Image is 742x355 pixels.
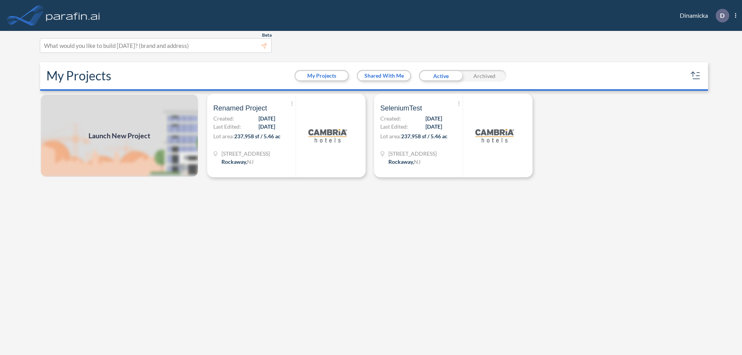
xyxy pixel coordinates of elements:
span: Lot area: [213,133,234,139]
div: Rockaway, NJ [388,158,420,166]
button: sort [689,70,702,82]
span: Launch New Project [88,131,150,141]
span: [DATE] [425,122,442,131]
span: 321 Mt Hope Ave [221,149,270,158]
div: Rockaway, NJ [221,158,254,166]
span: Last Edited: [380,122,408,131]
h2: My Projects [46,68,111,83]
span: SeleniumTest [380,104,422,113]
button: Shared With Me [358,71,410,80]
span: Last Edited: [213,122,241,131]
span: Lot area: [380,133,401,139]
p: D [720,12,725,19]
div: Dinamicka [668,9,736,22]
span: Beta [262,32,272,38]
img: logo [475,116,514,155]
span: NJ [247,158,254,165]
span: [DATE] [425,114,442,122]
span: Created: [380,114,401,122]
span: Created: [213,114,234,122]
span: Rockaway , [388,158,414,165]
span: NJ [414,158,420,165]
span: Renamed Project [213,104,267,113]
span: 321 Mt Hope Ave [388,149,437,158]
span: [DATE] [259,114,275,122]
a: Launch New Project [40,94,199,177]
div: Active [419,70,463,82]
div: Archived [463,70,506,82]
span: 237,958 sf / 5.46 ac [401,133,448,139]
img: add [40,94,199,177]
span: [DATE] [259,122,275,131]
span: 237,958 sf / 5.46 ac [234,133,281,139]
span: Rockaway , [221,158,247,165]
button: My Projects [296,71,348,80]
img: logo [308,116,347,155]
img: logo [44,8,102,23]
